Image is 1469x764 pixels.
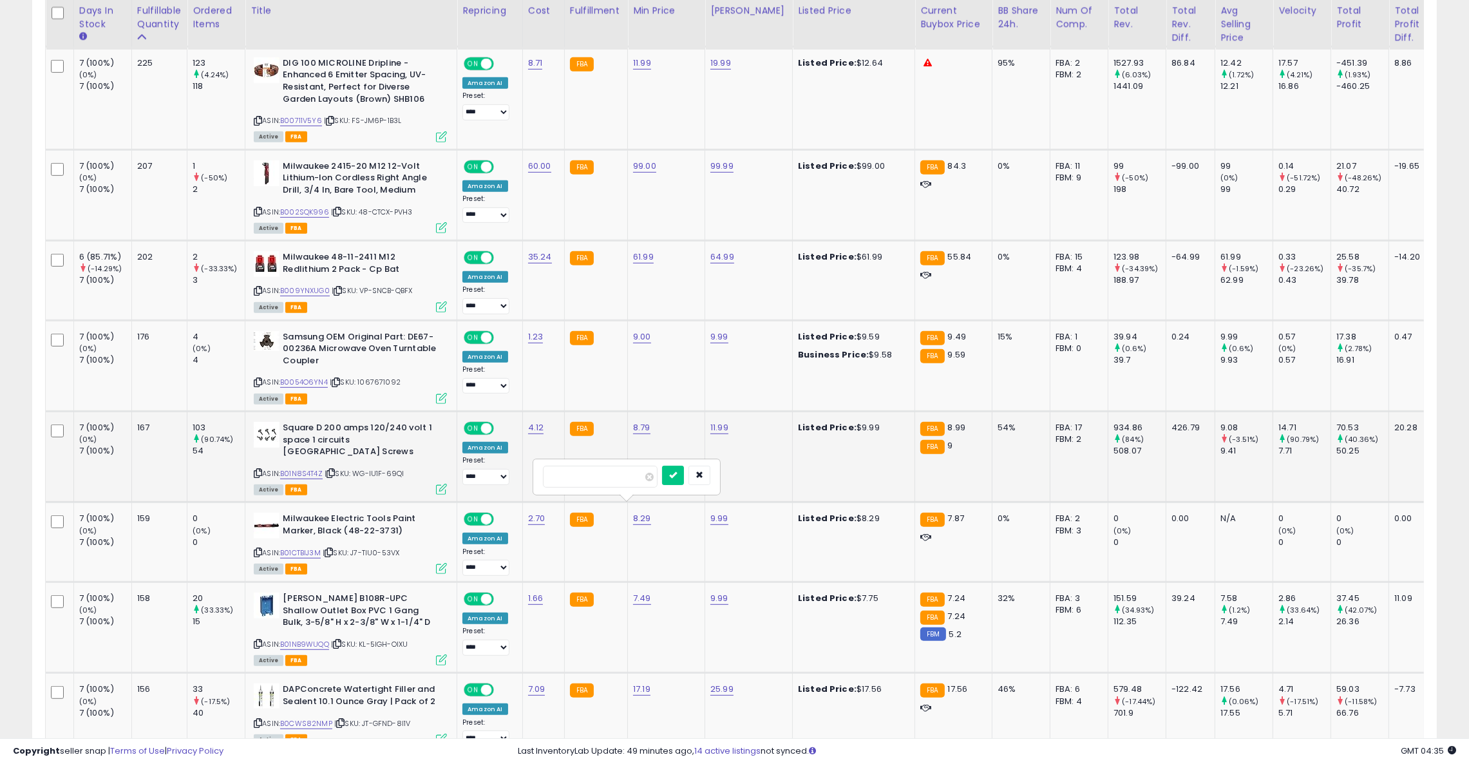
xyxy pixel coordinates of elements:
span: OFF [492,332,513,343]
a: 8.71 [528,57,543,70]
small: (-3.51%) [1229,434,1258,444]
div: 0.14 [1278,160,1331,172]
div: 7 (100%) [79,274,131,286]
div: Title [251,4,451,17]
div: 0 [1278,537,1331,548]
span: | SKU: 48-CTCX-PVH3 [331,207,412,217]
small: (0%) [1278,526,1296,536]
div: 14.71 [1278,422,1331,434]
span: | SKU: 1067671092 [330,377,401,387]
span: OFF [492,253,513,263]
div: 16.91 [1336,354,1388,366]
div: 15% [998,331,1040,343]
div: FBA: 2 [1056,57,1098,69]
a: 17.19 [633,683,650,696]
div: 62.99 [1220,274,1273,286]
small: (0%) [1220,173,1238,183]
div: 9.41 [1220,445,1273,457]
span: FBA [285,394,307,405]
div: FBA: 17 [1056,422,1098,434]
div: -14.20 [1394,251,1425,263]
span: ON [465,332,481,343]
div: 0.00 [1394,513,1425,524]
b: Listed Price: [798,592,857,604]
div: 70.53 [1336,422,1388,434]
div: 934.86 [1114,422,1166,434]
small: (90.74%) [201,434,233,444]
div: $99.00 [798,160,905,172]
div: -99.00 [1171,160,1205,172]
small: FBA [920,331,944,345]
div: FBM: 4 [1056,263,1098,274]
small: (-23.26%) [1287,263,1323,274]
div: 103 [193,422,245,434]
div: Days In Stock [79,4,126,31]
div: Ordered Items [193,4,240,31]
div: $9.59 [798,331,905,343]
div: 7.71 [1278,445,1331,457]
span: 7.24 [948,592,966,604]
a: B0CWS82NMP [280,718,332,729]
div: 0.43 [1278,274,1331,286]
a: 60.00 [528,160,551,173]
div: 9.93 [1220,354,1273,366]
span: ON [465,423,481,434]
img: 31AdElR0p8L._SL40_.jpg [254,160,280,186]
span: ON [465,58,481,69]
div: 50.25 [1336,445,1388,457]
div: 39.94 [1114,331,1166,343]
span: FBA [285,131,307,142]
img: 41gJO8f0dzL._SL40_.jpg [254,57,280,83]
div: 1 [193,160,245,172]
div: FBA: 15 [1056,251,1098,263]
small: (-34.39%) [1122,263,1158,274]
span: All listings currently available for purchase on Amazon [254,223,283,234]
div: ASIN: [254,422,447,493]
a: 1.66 [528,592,544,605]
b: Milwaukee 48-11-2411 M12 Redlithium 2 Pack - Cp Bat [283,251,439,278]
small: FBA [920,349,944,363]
a: 25.99 [710,683,734,696]
a: 9.99 [710,512,728,525]
a: 11.99 [633,57,651,70]
div: 0 [1114,537,1166,548]
div: 86.84 [1171,57,1205,69]
div: 118 [193,81,245,92]
span: ON [465,161,481,172]
small: FBA [570,331,594,345]
div: 7 (100%) [79,81,131,92]
b: Listed Price: [798,421,857,434]
div: 4 [193,331,245,343]
a: 99.00 [633,160,656,173]
small: Days In Stock. [79,31,87,43]
small: (0%) [79,343,97,354]
div: 0.00 [1171,513,1205,524]
a: 2.70 [528,512,545,525]
div: 99 [1220,160,1273,172]
small: FBA [920,513,944,527]
img: 41LiGq3wIxL._SL40_.jpg [254,683,280,709]
div: 0% [998,160,1040,172]
div: Preset: [462,285,513,314]
div: 20.28 [1394,422,1425,434]
span: 9.49 [948,330,967,343]
div: Fulfillment [570,4,622,17]
div: $9.99 [798,422,905,434]
div: Preset: [462,91,513,120]
small: (0%) [79,434,97,444]
a: 9.99 [710,592,728,605]
div: 7 (100%) [79,57,131,69]
div: 7 (100%) [79,513,131,524]
div: Cost [528,4,559,17]
div: 0.29 [1278,184,1331,195]
div: Avg Selling Price [1220,4,1267,44]
div: 2 [193,251,245,263]
span: OFF [492,514,513,525]
a: 4.12 [528,421,544,434]
small: FBA [920,251,944,265]
div: FBM: 3 [1056,525,1098,537]
div: 7 (100%) [79,160,131,172]
small: (84%) [1122,434,1144,444]
b: Business Price: [798,349,869,361]
small: (0%) [193,526,211,536]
